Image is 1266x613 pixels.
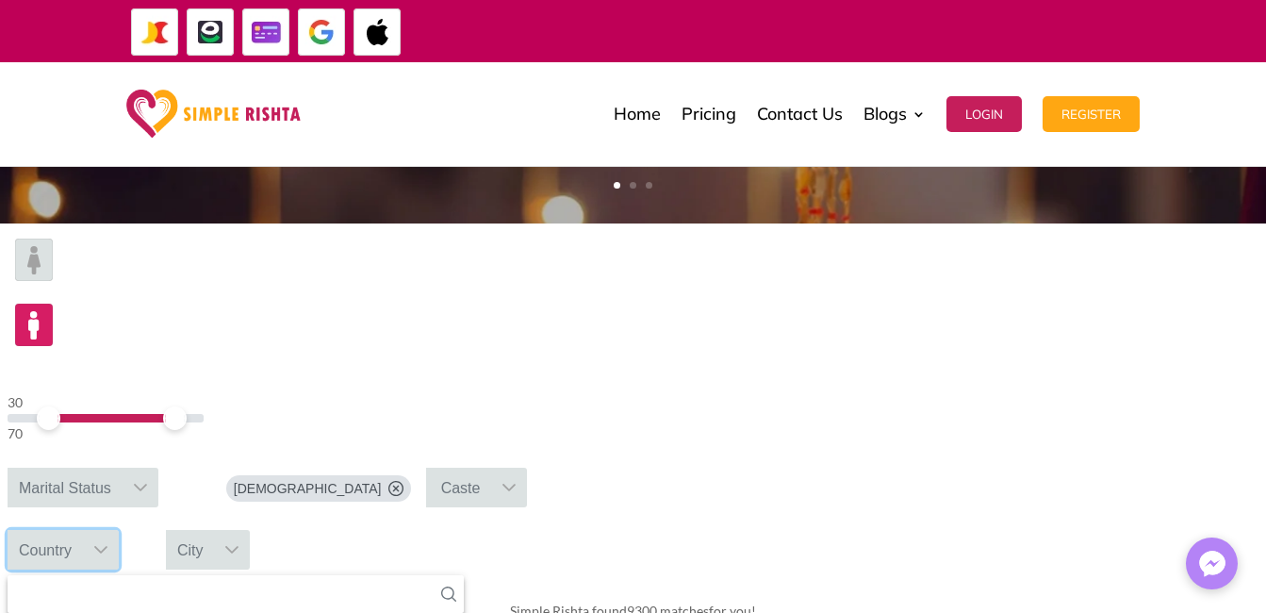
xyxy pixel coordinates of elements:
div: City [166,530,215,570]
a: Home [614,67,661,161]
a: Login [946,67,1022,161]
button: Login [946,96,1022,132]
a: 2 [630,182,636,189]
a: 3 [646,182,652,189]
a: Pricing [682,67,736,161]
button: Register [1043,96,1140,132]
div: 70 [8,422,204,445]
span: [DEMOGRAPHIC_DATA] [234,479,382,498]
div: Country [8,530,83,570]
div: 30 [8,391,204,414]
a: Register [1043,67,1140,161]
div: Caste [430,468,492,507]
a: Blogs [863,67,926,161]
a: 1 [614,182,620,189]
img: Messenger [1193,545,1231,583]
a: Contact Us [757,67,843,161]
div: Marital Status [8,468,123,507]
